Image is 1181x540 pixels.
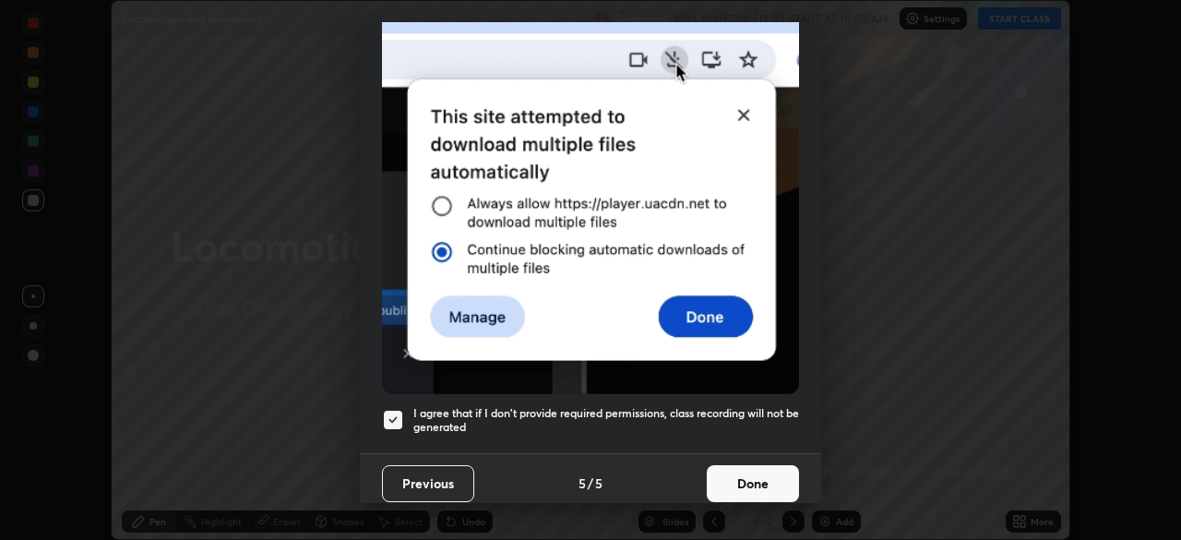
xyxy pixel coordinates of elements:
button: Previous [382,465,474,502]
h5: I agree that if I don't provide required permissions, class recording will not be generated [413,406,799,435]
button: Done [707,465,799,502]
h4: 5 [595,474,602,493]
h4: 5 [579,474,586,493]
h4: / [588,474,593,493]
